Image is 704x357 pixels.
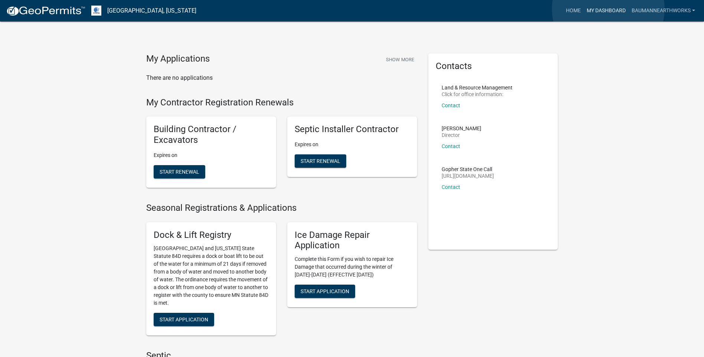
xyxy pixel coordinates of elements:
[584,4,629,18] a: My Dashboard
[629,4,698,18] a: baumannearthworks
[295,124,410,135] h5: Septic Installer Contractor
[442,167,494,172] p: Gopher State One Call
[146,53,210,65] h4: My Applications
[295,255,410,279] p: Complete this Form if you wish to repair Ice Damage that occurred during the winter of [DATE]-[DA...
[160,168,199,174] span: Start Renewal
[154,124,269,145] h5: Building Contractor / Excavators
[442,132,481,138] p: Director
[295,285,355,298] button: Start Application
[442,126,481,131] p: [PERSON_NAME]
[154,313,214,326] button: Start Application
[442,143,460,149] a: Contact
[154,230,269,240] h5: Dock & Lift Registry
[91,6,101,16] img: Otter Tail County, Minnesota
[295,154,346,168] button: Start Renewal
[301,158,340,164] span: Start Renewal
[442,92,513,97] p: Click for office information:
[154,151,269,159] p: Expires on
[295,141,410,148] p: Expires on
[160,317,208,322] span: Start Application
[146,73,417,82] p: There are no applications
[154,245,269,307] p: [GEOGRAPHIC_DATA] and [US_STATE] State Statute 84D requires a dock or boat lift to be out of the ...
[442,85,513,90] p: Land & Resource Management
[146,203,417,213] h4: Seasonal Registrations & Applications
[146,97,417,108] h4: My Contractor Registration Renewals
[563,4,584,18] a: Home
[442,184,460,190] a: Contact
[146,97,417,194] wm-registration-list-section: My Contractor Registration Renewals
[442,173,494,178] p: [URL][DOMAIN_NAME]
[383,53,417,66] button: Show More
[295,230,410,251] h5: Ice Damage Repair Application
[442,102,460,108] a: Contact
[301,288,349,294] span: Start Application
[436,61,551,72] h5: Contacts
[107,4,196,17] a: [GEOGRAPHIC_DATA], [US_STATE]
[154,165,205,178] button: Start Renewal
